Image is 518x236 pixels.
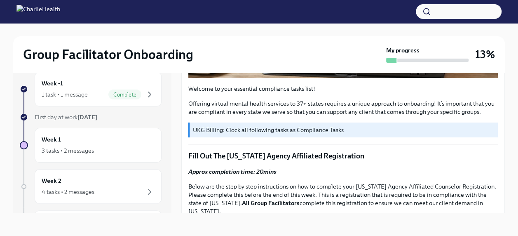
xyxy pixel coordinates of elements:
h6: Week -1 [42,79,63,88]
h3: 13% [475,47,495,62]
p: Welcome to your essential compliance tasks list! [188,85,498,93]
img: CharlieHealth [16,5,60,18]
a: First day at work[DATE] [20,113,162,121]
a: Week 24 tasks • 2 messages [20,169,162,204]
p: Below are the step by step instructions on how to complete your [US_STATE] Agency Affiliated Coun... [188,182,498,215]
span: Complete [108,92,141,98]
strong: All Group Facilitators [242,199,300,207]
strong: Approx completion time: 20mins [188,168,277,175]
a: Week -11 task • 1 messageComplete [20,72,162,106]
div: 4 tasks • 2 messages [42,188,94,196]
span: First day at work [35,113,97,121]
h6: Week 2 [42,176,61,185]
a: Week 13 tasks • 2 messages [20,128,162,163]
strong: [DATE] [77,113,97,121]
p: UKG Billing: Clock all following tasks as Compliance Tasks [193,126,495,134]
p: Fill Out The [US_STATE] Agency Affiliated Registration [188,151,498,161]
p: Offering virtual mental health services to 37+ states requires a unique approach to onboarding! I... [188,99,498,116]
h6: Week 1 [42,135,61,144]
div: 1 task • 1 message [42,90,88,99]
div: 3 tasks • 2 messages [42,146,94,155]
strong: My progress [386,46,420,54]
h2: Group Facilitator Onboarding [23,46,193,63]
